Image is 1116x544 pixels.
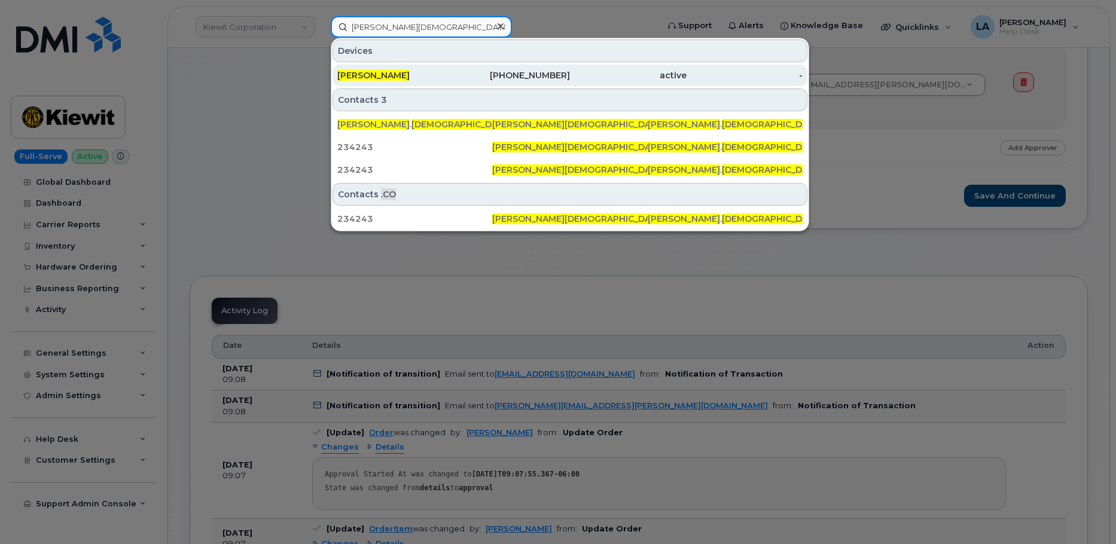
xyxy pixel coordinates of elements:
[337,213,492,225] div: 234243
[331,16,512,38] input: Find something...
[333,136,807,158] a: 234243[PERSON_NAME][DEMOGRAPHIC_DATA][PERSON_NAME].[DEMOGRAPHIC_DATA]@[PERSON_NAME][DOMAIN_NAME]
[722,119,823,130] span: [DEMOGRAPHIC_DATA]
[333,88,807,111] div: Contacts
[333,114,807,135] a: [PERSON_NAME].[DEMOGRAPHIC_DATA]@[DOMAIN_NAME][PERSON_NAME][DEMOGRAPHIC_DATA][PERSON_NAME].[DEMOG...
[333,159,807,181] a: 234243[PERSON_NAME][DEMOGRAPHIC_DATA][PERSON_NAME].[DEMOGRAPHIC_DATA]@[PERSON_NAME][DOMAIN_NAME]
[492,142,666,152] span: [PERSON_NAME][DEMOGRAPHIC_DATA]
[492,164,666,175] span: [PERSON_NAME][DEMOGRAPHIC_DATA]
[648,119,720,130] span: [PERSON_NAME]
[337,141,492,153] div: 234243
[648,164,803,176] div: . @[PERSON_NAME][DOMAIN_NAME]
[687,69,803,81] div: -
[1064,492,1107,535] iframe: Messenger Launcher
[337,164,492,176] div: 234243
[722,142,823,152] span: [DEMOGRAPHIC_DATA]
[570,69,687,81] div: active
[648,118,803,130] div: . @[DOMAIN_NAME]
[648,164,720,175] span: [PERSON_NAME]
[333,39,807,62] div: Devices
[648,142,720,152] span: [PERSON_NAME]
[648,141,803,153] div: . @[PERSON_NAME][DOMAIN_NAME]
[337,118,492,130] div: . @[DOMAIN_NAME]
[333,65,807,86] a: [PERSON_NAME][PHONE_NUMBER]active-
[648,213,803,225] div: . @[PERSON_NAME][DOMAIN_NAME]
[333,208,807,230] a: 234243[PERSON_NAME][DEMOGRAPHIC_DATA][PERSON_NAME].[DEMOGRAPHIC_DATA]@[PERSON_NAME][DOMAIN_NAME]
[381,94,387,106] span: 3
[381,188,396,200] span: .CO
[492,119,666,130] span: [PERSON_NAME][DEMOGRAPHIC_DATA]
[333,183,807,206] div: Contacts
[722,164,823,175] span: [DEMOGRAPHIC_DATA]
[722,213,823,224] span: [DEMOGRAPHIC_DATA]
[337,119,410,130] span: [PERSON_NAME]
[454,69,571,81] div: [PHONE_NUMBER]
[411,119,513,130] span: [DEMOGRAPHIC_DATA]
[337,70,410,81] span: [PERSON_NAME]
[648,213,720,224] span: [PERSON_NAME]
[492,213,666,224] span: [PERSON_NAME][DEMOGRAPHIC_DATA]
